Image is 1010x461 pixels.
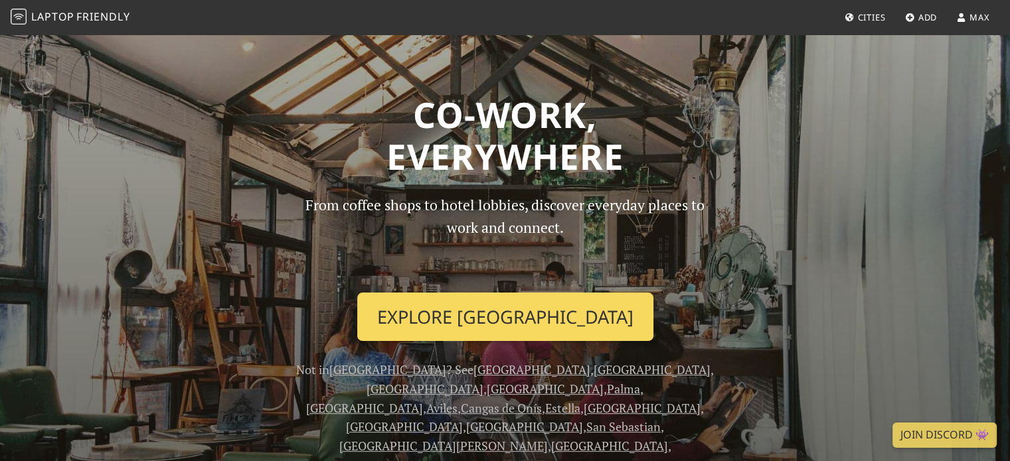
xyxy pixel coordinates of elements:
[461,400,542,416] a: Cangas de Onís
[487,381,604,397] a: [GEOGRAPHIC_DATA]
[75,94,936,178] h1: Co-work, Everywhere
[76,9,129,24] span: Friendly
[951,5,995,29] a: Max
[839,5,891,29] a: Cities
[339,438,548,454] a: [GEOGRAPHIC_DATA][PERSON_NAME]
[426,400,458,416] a: Aviles
[594,362,711,377] a: [GEOGRAPHIC_DATA]
[294,194,716,282] p: From coffee shops to hotel lobbies, discover everyday places to work and connect.
[473,362,590,377] a: [GEOGRAPHIC_DATA]
[466,419,583,434] a: [GEOGRAPHIC_DATA]
[969,11,990,23] span: Max
[346,419,463,434] a: [GEOGRAPHIC_DATA]
[545,400,580,416] a: Estella
[584,400,701,416] a: [GEOGRAPHIC_DATA]
[586,419,661,434] a: San Sebastian
[918,11,938,23] span: Add
[11,6,130,29] a: LaptopFriendly LaptopFriendly
[857,11,885,23] span: Cities
[892,423,997,448] a: Join Discord 👾
[357,293,653,342] a: Explore [GEOGRAPHIC_DATA]
[11,9,27,25] img: LaptopFriendly
[31,9,74,24] span: Laptop
[551,438,668,454] a: [GEOGRAPHIC_DATA]
[329,362,446,377] a: [GEOGRAPHIC_DATA]
[306,400,423,416] a: [GEOGRAPHIC_DATA]
[607,381,640,397] a: Palma
[900,5,943,29] a: Add
[367,381,483,397] a: [GEOGRAPHIC_DATA]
